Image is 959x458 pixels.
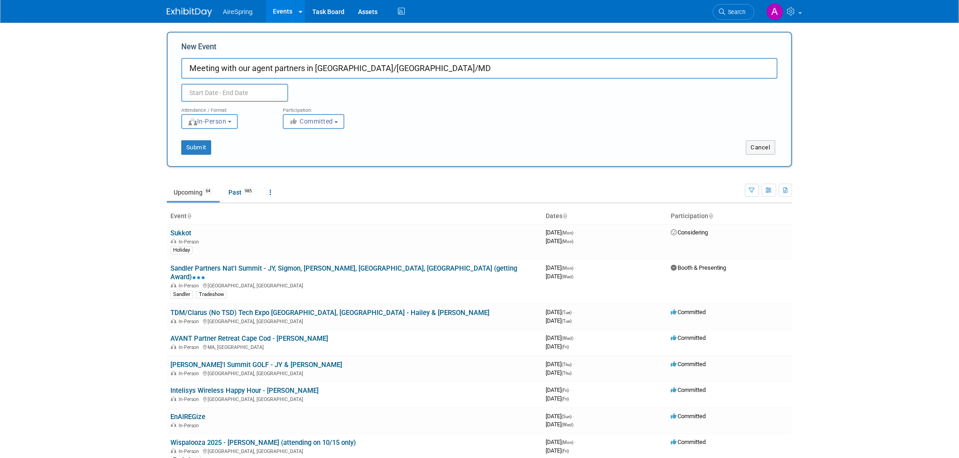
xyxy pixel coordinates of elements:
span: In-Person [179,423,202,429]
span: Committed [671,309,706,315]
a: TDM/Clarus (No TSD) Tech Expo [GEOGRAPHIC_DATA], [GEOGRAPHIC_DATA] - Hailey & [PERSON_NAME] [170,309,489,317]
th: Participation [667,209,792,224]
img: In-Person Event [171,319,176,323]
div: MA, [GEOGRAPHIC_DATA] [170,343,538,350]
span: [DATE] [546,309,574,315]
span: (Tue) [562,319,572,324]
a: Search [713,4,755,20]
a: Sort by Participation Type [708,212,713,219]
img: In-Person Event [171,239,176,243]
span: - [575,264,576,271]
div: [GEOGRAPHIC_DATA], [GEOGRAPHIC_DATA] [170,447,538,454]
button: Committed [283,114,344,129]
span: Search [725,9,746,15]
span: [DATE] [546,229,576,236]
span: [DATE] [546,343,569,350]
span: (Wed) [562,422,573,427]
span: - [575,334,576,341]
div: Sandler [170,291,193,299]
span: - [575,229,576,236]
span: (Sun) [562,414,572,419]
button: Submit [181,140,211,155]
a: EnAIREGize [170,413,205,421]
div: Participation: [283,102,371,114]
span: - [570,386,572,393]
span: (Wed) [562,336,573,341]
div: [GEOGRAPHIC_DATA], [GEOGRAPHIC_DATA] [170,317,538,324]
span: In-Person [179,239,202,245]
img: ExhibitDay [167,8,212,17]
img: Aila Ortiaga [766,3,784,20]
span: Committed [671,334,706,341]
span: [DATE] [546,317,572,324]
span: - [573,413,574,420]
a: Intelisys Wireless Happy Hour - [PERSON_NAME] [170,386,319,395]
span: (Thu) [562,362,572,367]
span: [DATE] [546,238,573,244]
span: - [575,439,576,445]
div: Attendance / Format: [181,102,269,114]
span: AireSpring [223,8,252,15]
span: (Mon) [562,230,573,235]
div: Tradeshow [196,291,227,299]
span: [DATE] [546,264,576,271]
span: Considering [671,229,708,236]
div: [GEOGRAPHIC_DATA], [GEOGRAPHIC_DATA] [170,281,538,289]
span: [DATE] [546,421,573,428]
img: In-Person Event [171,371,176,375]
button: In-Person [181,114,238,129]
span: Committed [671,413,706,420]
span: [DATE] [546,361,574,367]
span: Committed [289,118,333,125]
span: Booth & Presenting [671,264,727,271]
span: In-Person [179,319,202,324]
img: In-Person Event [171,283,176,287]
img: In-Person Event [171,396,176,401]
a: Sukkot [170,229,191,237]
span: (Thu) [562,371,572,376]
a: AVANT Partner Retreat Cape Cod - [PERSON_NAME] [170,334,328,343]
span: - [573,361,574,367]
span: [DATE] [546,273,573,280]
span: In-Person [179,396,202,402]
a: Sort by Start Date [562,212,567,219]
a: Sandler Partners Nat'l Summit - JY, Sigmon, [PERSON_NAME], [GEOGRAPHIC_DATA], [GEOGRAPHIC_DATA] (... [170,264,517,281]
span: In-Person [179,448,202,454]
span: [DATE] [546,439,576,445]
span: (Fri) [562,396,569,401]
img: In-Person Event [171,423,176,427]
button: Cancel [746,140,775,155]
a: Upcoming64 [167,184,220,201]
span: [DATE] [546,447,569,454]
span: (Tue) [562,310,572,315]
span: [DATE] [546,413,574,420]
div: Holiday [170,246,193,254]
label: New Event [181,42,217,56]
span: (Mon) [562,266,573,271]
input: Start Date - End Date [181,84,288,102]
th: Dates [542,209,667,224]
span: [DATE] [546,395,569,402]
span: In-Person [179,371,202,377]
div: [GEOGRAPHIC_DATA], [GEOGRAPHIC_DATA] [170,395,538,402]
img: In-Person Event [171,344,176,349]
span: In-Person [179,344,202,350]
span: Committed [671,439,706,445]
span: Committed [671,361,706,367]
span: (Fri) [562,344,569,349]
span: [DATE] [546,369,572,376]
a: Wispalooza 2025 - [PERSON_NAME] (attending on 10/15 only) [170,439,356,447]
span: In-Person [188,118,227,125]
span: (Fri) [562,388,569,393]
span: 985 [242,188,254,195]
span: Committed [671,386,706,393]
span: - [573,309,574,315]
img: In-Person Event [171,448,176,453]
span: [DATE] [546,334,576,341]
span: (Mon) [562,239,573,244]
th: Event [167,209,542,224]
input: Name of Trade Show / Conference [181,58,778,79]
span: [DATE] [546,386,572,393]
span: 64 [203,188,213,195]
a: Past985 [222,184,261,201]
